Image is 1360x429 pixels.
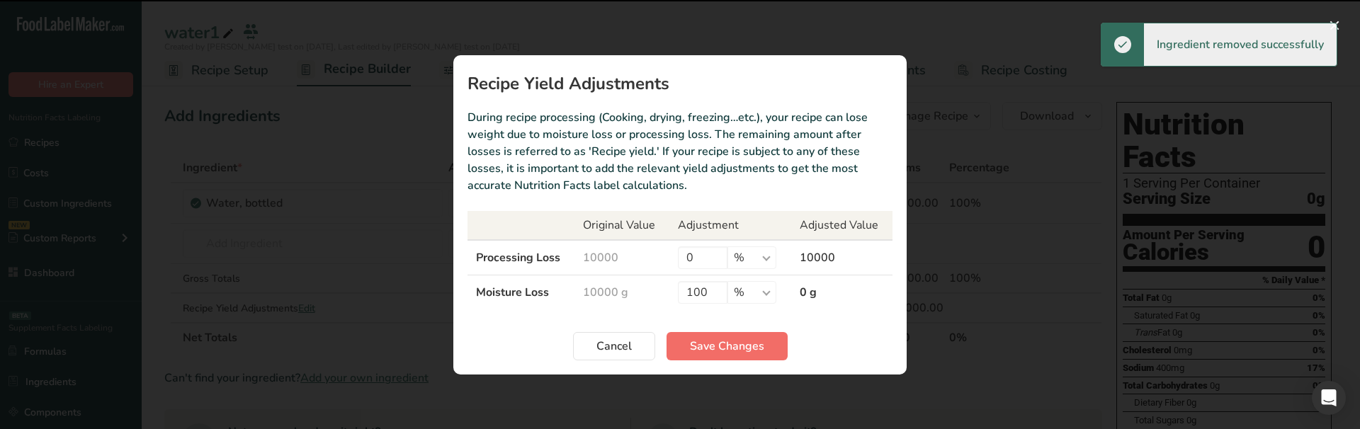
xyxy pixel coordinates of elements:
[1144,23,1337,66] div: Ingredient removed successfully
[791,211,892,240] th: Adjusted Value
[573,332,655,360] button: Cancel
[574,240,669,275] td: 10000
[467,75,892,92] h1: Recipe Yield Adjustments
[791,240,892,275] td: 10000
[467,240,574,275] td: Processing Loss
[669,211,792,240] th: Adjustment
[667,332,788,360] button: Save Changes
[574,211,669,240] th: Original Value
[596,338,632,355] span: Cancel
[467,109,892,194] p: During recipe processing (Cooking, drying, freezing…etc.), your recipe can lose weight due to moi...
[791,275,892,309] td: 0 g
[1312,381,1346,415] div: Open Intercom Messenger
[690,338,764,355] span: Save Changes
[574,275,669,309] td: 10000 g
[467,275,574,309] td: Moisture Loss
